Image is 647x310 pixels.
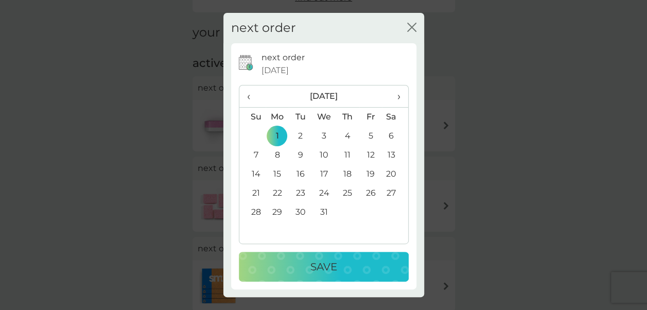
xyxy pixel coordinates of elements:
td: 14 [239,165,266,184]
td: 30 [289,203,312,222]
td: 5 [359,127,382,146]
span: › [390,85,400,107]
td: 1 [266,127,289,146]
p: Save [310,259,337,275]
th: Sa [382,107,408,127]
td: 31 [312,203,336,222]
td: 25 [336,184,359,203]
th: Fr [359,107,382,127]
td: 3 [312,127,336,146]
td: 10 [312,146,336,165]
td: 7 [239,146,266,165]
td: 20 [382,165,408,184]
button: close [407,23,416,33]
p: next order [261,51,305,64]
td: 9 [289,146,312,165]
h2: next order [231,21,296,36]
td: 29 [266,203,289,222]
th: [DATE] [266,85,382,108]
th: Mo [266,107,289,127]
td: 27 [382,184,408,203]
td: 18 [336,165,359,184]
button: Save [239,252,409,282]
span: ‹ [247,85,258,107]
td: 22 [266,184,289,203]
th: Tu [289,107,312,127]
td: 28 [239,203,266,222]
td: 23 [289,184,312,203]
th: We [312,107,336,127]
td: 13 [382,146,408,165]
span: [DATE] [261,64,289,77]
td: 6 [382,127,408,146]
td: 4 [336,127,359,146]
td: 26 [359,184,382,203]
td: 24 [312,184,336,203]
td: 21 [239,184,266,203]
th: Su [239,107,266,127]
td: 12 [359,146,382,165]
td: 17 [312,165,336,184]
td: 11 [336,146,359,165]
td: 8 [266,146,289,165]
td: 19 [359,165,382,184]
td: 15 [266,165,289,184]
td: 2 [289,127,312,146]
td: 16 [289,165,312,184]
th: Th [336,107,359,127]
